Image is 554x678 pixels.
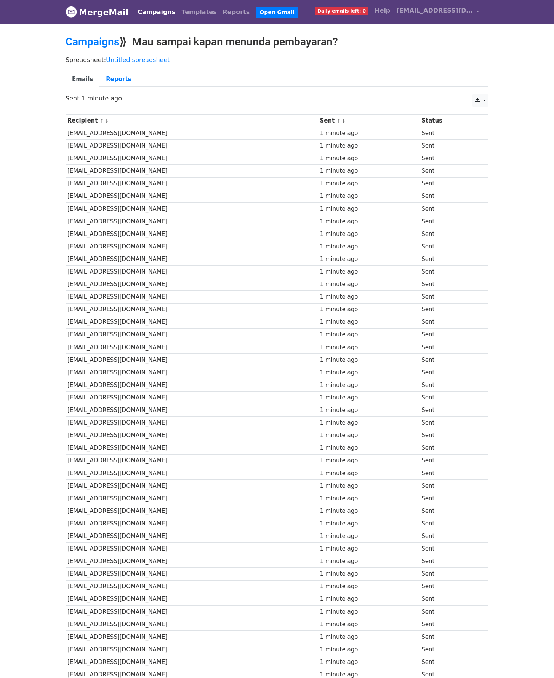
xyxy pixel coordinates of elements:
div: 1 minute ago [320,318,418,326]
td: Sent [420,291,479,303]
td: [EMAIL_ADDRESS][DOMAIN_NAME] [66,328,318,341]
td: [EMAIL_ADDRESS][DOMAIN_NAME] [66,417,318,429]
td: [EMAIL_ADDRESS][DOMAIN_NAME] [66,392,318,404]
td: [EMAIL_ADDRESS][DOMAIN_NAME] [66,643,318,656]
div: 1 minute ago [320,154,418,163]
td: Sent [420,253,479,266]
td: Sent [420,316,479,328]
td: Sent [420,228,479,240]
div: 1 minute ago [320,242,418,251]
td: [EMAIL_ADDRESS][DOMAIN_NAME] [66,580,318,593]
div: 1 minute ago [320,582,418,591]
td: [EMAIL_ADDRESS][DOMAIN_NAME] [66,467,318,479]
td: [EMAIL_ADDRESS][DOMAIN_NAME] [66,127,318,140]
td: [EMAIL_ADDRESS][DOMAIN_NAME] [66,517,318,530]
div: 1 minute ago [320,570,418,578]
td: Sent [420,127,479,140]
div: 1 minute ago [320,343,418,352]
td: Sent [420,215,479,228]
td: [EMAIL_ADDRESS][DOMAIN_NAME] [66,253,318,266]
a: Daily emails left: 0 [312,3,371,18]
div: 1 minute ago [320,519,418,528]
div: 1 minute ago [320,645,418,654]
td: Sent [420,190,479,202]
div: 1 minute ago [320,482,418,490]
a: ↑ [337,118,341,124]
td: Sent [420,303,479,316]
td: Sent [420,467,479,479]
td: Sent [420,656,479,668]
div: 1 minute ago [320,557,418,566]
td: [EMAIL_ADDRESS][DOMAIN_NAME] [66,228,318,240]
div: 1 minute ago [320,406,418,415]
div: 1 minute ago [320,494,418,503]
a: Help [371,3,393,18]
div: 1 minute ago [320,230,418,239]
td: Sent [420,517,479,530]
a: Reports [99,72,138,87]
div: 1 minute ago [320,658,418,667]
td: [EMAIL_ADDRESS][DOMAIN_NAME] [66,152,318,165]
td: Sent [420,630,479,643]
td: [EMAIL_ADDRESS][DOMAIN_NAME] [66,140,318,152]
div: 1 minute ago [320,444,418,452]
div: 1 minute ago [320,217,418,226]
td: Sent [420,240,479,253]
td: [EMAIL_ADDRESS][DOMAIN_NAME] [66,341,318,353]
div: 1 minute ago [320,608,418,616]
div: 1 minute ago [320,142,418,150]
td: Sent [420,605,479,618]
div: 1 minute ago [320,305,418,314]
td: Sent [420,366,479,379]
div: 1 minute ago [320,633,418,641]
td: [EMAIL_ADDRESS][DOMAIN_NAME] [66,215,318,228]
span: Daily emails left: 0 [315,7,368,15]
div: 1 minute ago [320,507,418,516]
div: 1 minute ago [320,368,418,377]
td: [EMAIL_ADDRESS][DOMAIN_NAME] [66,630,318,643]
td: Sent [420,580,479,593]
div: 1 minute ago [320,393,418,402]
td: Sent [420,353,479,366]
td: [EMAIL_ADDRESS][DOMAIN_NAME] [66,177,318,190]
td: Sent [420,530,479,543]
th: Status [420,115,479,127]
td: [EMAIL_ADDRESS][DOMAIN_NAME] [66,505,318,517]
div: 1 minute ago [320,129,418,138]
span: [EMAIL_ADDRESS][DOMAIN_NAME] [396,6,472,15]
a: Campaigns [134,5,178,20]
th: Sent [318,115,420,127]
div: 1 minute ago [320,620,418,629]
td: [EMAIL_ADDRESS][DOMAIN_NAME] [66,240,318,253]
a: Reports [220,5,253,20]
td: Sent [420,140,479,152]
td: Sent [420,152,479,165]
td: Sent [420,454,479,467]
td: [EMAIL_ADDRESS][DOMAIN_NAME] [66,291,318,303]
td: [EMAIL_ADDRESS][DOMAIN_NAME] [66,404,318,417]
div: 1 minute ago [320,255,418,264]
td: Sent [420,404,479,417]
div: 1 minute ago [320,532,418,541]
div: 1 minute ago [320,179,418,188]
a: Templates [178,5,219,20]
td: [EMAIL_ADDRESS][DOMAIN_NAME] [66,165,318,177]
td: [EMAIL_ADDRESS][DOMAIN_NAME] [66,568,318,580]
td: [EMAIL_ADDRESS][DOMAIN_NAME] [66,429,318,442]
td: [EMAIL_ADDRESS][DOMAIN_NAME] [66,492,318,505]
td: [EMAIL_ADDRESS][DOMAIN_NAME] [66,454,318,467]
td: [EMAIL_ADDRESS][DOMAIN_NAME] [66,190,318,202]
td: Sent [420,202,479,215]
td: Sent [420,177,479,190]
a: Open Gmail [256,7,298,18]
div: 1 minute ago [320,192,418,201]
td: Sent [420,341,479,353]
div: 1 minute ago [320,330,418,339]
td: [EMAIL_ADDRESS][DOMAIN_NAME] [66,278,318,291]
div: 1 minute ago [320,431,418,440]
td: Sent [420,442,479,454]
div: 1 minute ago [320,469,418,478]
td: Sent [420,266,479,278]
a: MergeMail [66,4,128,20]
div: 1 minute ago [320,456,418,465]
